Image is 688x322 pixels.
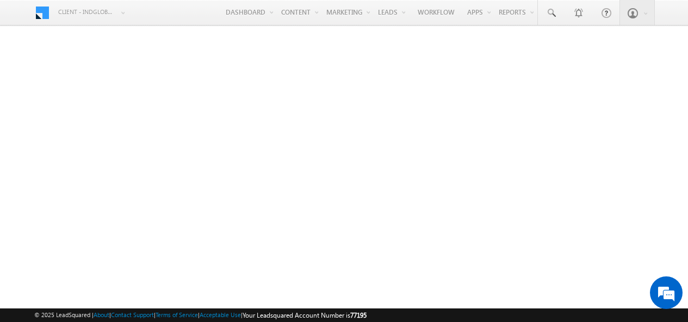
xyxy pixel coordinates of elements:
[58,7,115,17] span: Client - indglobal2 (77195)
[111,311,154,318] a: Contact Support
[200,311,241,318] a: Acceptable Use
[34,310,367,320] span: © 2025 LeadSquared | | | | |
[94,311,109,318] a: About
[243,311,367,319] span: Your Leadsquared Account Number is
[350,311,367,319] span: 77195
[156,311,198,318] a: Terms of Service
